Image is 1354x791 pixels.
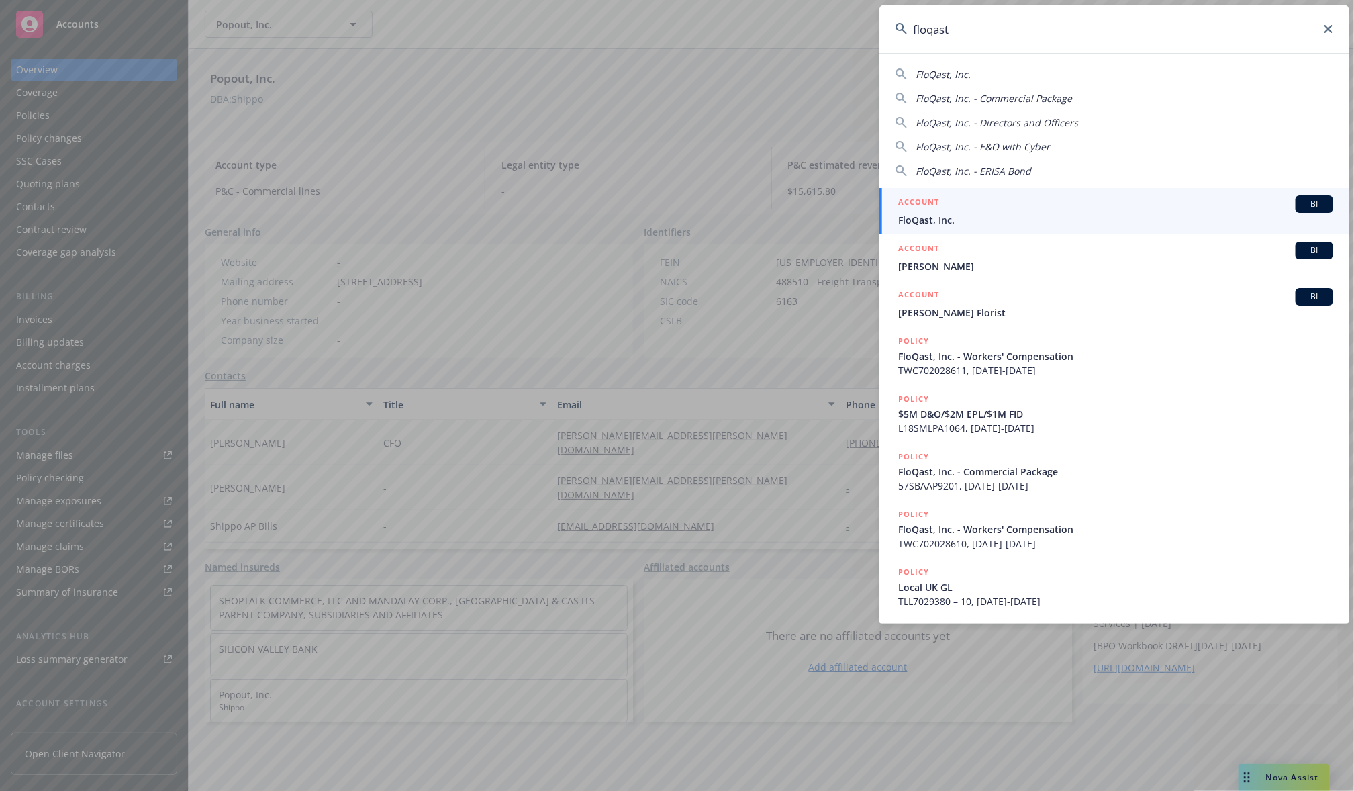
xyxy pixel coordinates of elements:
h5: POLICY [898,450,929,463]
a: POLICYFloQast, Inc. - Commercial Package57SBAAP9201, [DATE]-[DATE] [879,443,1349,500]
h5: ACCOUNT [898,195,939,212]
span: BI [1301,244,1328,257]
h5: POLICY [898,565,929,579]
span: FloQast, Inc. - Workers' Compensation [898,522,1333,537]
span: FloQast, Inc. - E&O with Cyber [916,140,1050,153]
span: TWC702028611, [DATE]-[DATE] [898,363,1333,377]
span: FloQast, Inc. - Directors and Officers [916,116,1078,129]
input: Search... [879,5,1349,53]
a: POLICYFloQast, Inc. - Workers' CompensationTWC702028611, [DATE]-[DATE] [879,327,1349,385]
h5: ACCOUNT [898,242,939,258]
span: TWC702028610, [DATE]-[DATE] [898,537,1333,551]
h5: POLICY [898,392,929,406]
span: [PERSON_NAME] [898,259,1333,273]
span: [PERSON_NAME] Florist [898,306,1333,320]
h5: ACCOUNT [898,288,939,304]
a: ACCOUNTBIFloQast, Inc. [879,188,1349,234]
a: ACCOUNTBI[PERSON_NAME] [879,234,1349,281]
span: L18SMLPA1064, [DATE]-[DATE] [898,421,1333,435]
h5: POLICY [898,508,929,521]
span: 57SBAAP9201, [DATE]-[DATE] [898,479,1333,493]
span: FloQast, Inc. - ERISA Bond [916,165,1031,177]
a: POLICY$5M D&O/$2M EPL/$1M FIDL18SMLPA1064, [DATE]-[DATE] [879,385,1349,443]
span: TLL7029380 – 10, [DATE]-[DATE] [898,594,1333,608]
span: BI [1301,291,1328,303]
span: FloQast, Inc. - Commercial Package [898,465,1333,479]
span: $5M D&O/$2M EPL/$1M FID [898,407,1333,421]
span: FloQast, Inc. [916,68,971,81]
span: FloQast, Inc. [898,213,1333,227]
a: POLICYFloQast, Inc. - Workers' CompensationTWC702028610, [DATE]-[DATE] [879,500,1349,558]
span: FloQast, Inc. - Workers' Compensation [898,349,1333,363]
h5: POLICY [898,334,929,348]
a: ACCOUNTBI[PERSON_NAME] Florist [879,281,1349,327]
span: BI [1301,198,1328,210]
span: Local UK GL [898,580,1333,594]
a: POLICYLocal UK GLTLL7029380 – 10, [DATE]-[DATE] [879,558,1349,616]
span: FloQast, Inc. - Commercial Package [916,92,1072,105]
